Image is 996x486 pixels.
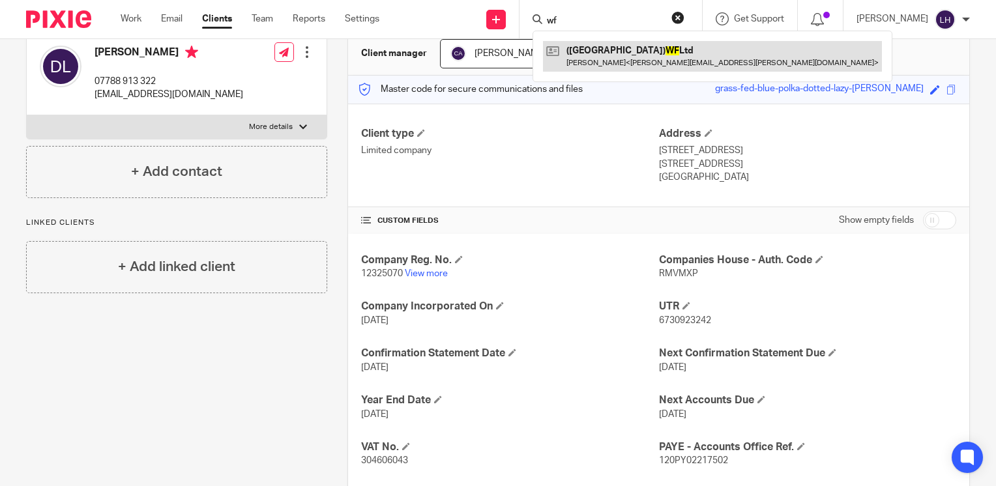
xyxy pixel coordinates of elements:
[659,410,686,419] span: [DATE]
[361,456,408,465] span: 304606043
[659,127,956,141] h4: Address
[361,269,403,278] span: 12325070
[361,440,658,454] h4: VAT No.
[95,75,243,88] p: 07788 913 322
[345,12,379,25] a: Settings
[249,122,293,132] p: More details
[546,16,663,27] input: Search
[252,12,273,25] a: Team
[935,9,956,30] img: svg%3E
[26,218,327,228] p: Linked clients
[361,363,388,372] span: [DATE]
[361,393,658,407] h4: Year End Date
[118,257,235,277] h4: + Add linked client
[361,347,658,360] h4: Confirmation Statement Date
[659,347,956,360] h4: Next Confirmation Statement Due
[361,300,658,313] h4: Company Incorporated On
[131,162,222,182] h4: + Add contact
[361,316,388,325] span: [DATE]
[40,46,81,87] img: svg%3E
[734,14,784,23] span: Get Support
[659,393,956,407] h4: Next Accounts Due
[715,82,924,97] div: grass-fed-blue-polka-dotted-lazy-[PERSON_NAME]
[202,12,232,25] a: Clients
[659,456,728,465] span: 120PY02217502
[450,46,466,61] img: svg%3E
[361,410,388,419] span: [DATE]
[659,158,956,171] p: [STREET_ADDRESS]
[659,269,698,278] span: RMVMXP
[671,11,684,24] button: Clear
[358,83,583,96] p: Master code for secure communications and files
[659,316,711,325] span: 6730923242
[293,12,325,25] a: Reports
[659,144,956,157] p: [STREET_ADDRESS]
[95,46,243,62] h4: [PERSON_NAME]
[659,440,956,454] h4: PAYE - Accounts Office Ref.
[185,46,198,59] i: Primary
[659,300,956,313] h4: UTR
[26,10,91,28] img: Pixie
[659,171,956,184] p: [GEOGRAPHIC_DATA]
[361,127,658,141] h4: Client type
[659,253,956,267] h4: Companies House - Auth. Code
[659,363,686,372] span: [DATE]
[121,12,141,25] a: Work
[361,253,658,267] h4: Company Reg. No.
[475,49,546,58] span: [PERSON_NAME]
[361,144,658,157] p: Limited company
[405,269,448,278] a: View more
[857,12,928,25] p: [PERSON_NAME]
[839,214,914,227] label: Show empty fields
[361,216,658,226] h4: CUSTOM FIELDS
[95,88,243,101] p: [EMAIL_ADDRESS][DOMAIN_NAME]
[361,47,427,60] h3: Client manager
[161,12,183,25] a: Email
